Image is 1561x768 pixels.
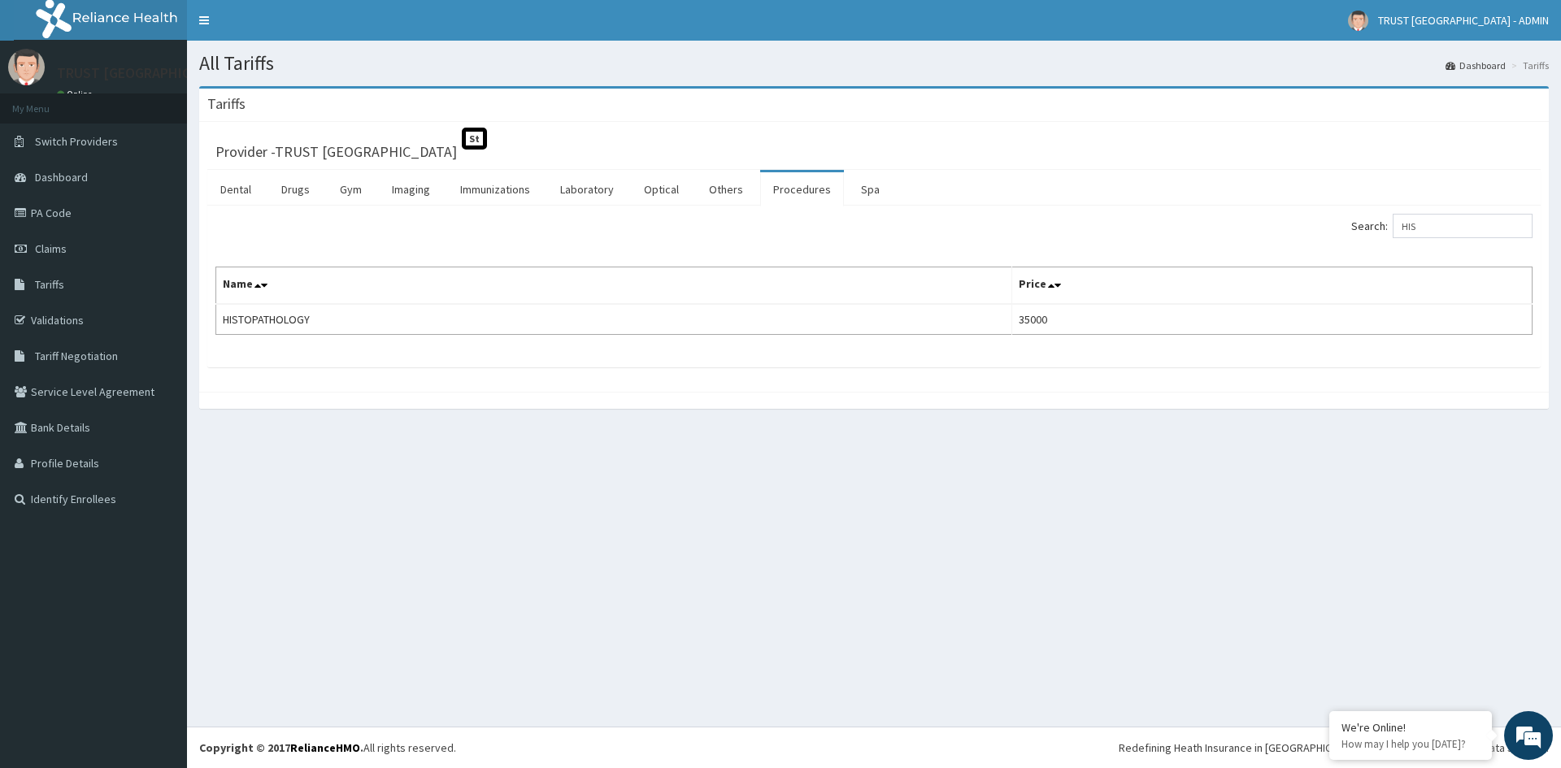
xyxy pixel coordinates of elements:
th: Price [1012,267,1533,305]
a: Optical [631,172,692,206]
div: Chat with us now [85,91,273,112]
textarea: Type your message and hit 'Enter' [8,444,310,501]
strong: Copyright © 2017 . [199,740,363,755]
a: Online [57,89,96,100]
a: RelianceHMO [290,740,360,755]
h3: Tariffs [207,97,246,111]
img: User Image [8,49,45,85]
a: Dashboard [1446,59,1506,72]
span: Tariff Negotiation [35,349,118,363]
h1: All Tariffs [199,53,1549,74]
span: Tariffs [35,277,64,292]
span: St [462,128,487,150]
td: HISTOPATHOLOGY [216,304,1012,335]
td: 35000 [1012,304,1533,335]
label: Search: [1351,214,1533,238]
span: TRUST [GEOGRAPHIC_DATA] - ADMIN [1378,13,1549,28]
span: Switch Providers [35,134,118,149]
a: Drugs [268,172,323,206]
div: Minimize live chat window [267,8,306,47]
a: Dental [207,172,264,206]
a: Spa [848,172,893,206]
div: Redefining Heath Insurance in [GEOGRAPHIC_DATA] using Telemedicine and Data Science! [1119,740,1549,756]
span: We're online! [94,205,224,369]
th: Name [216,267,1012,305]
div: We're Online! [1341,720,1480,735]
a: Gym [327,172,375,206]
span: Claims [35,241,67,256]
span: Dashboard [35,170,88,184]
li: Tariffs [1507,59,1549,72]
p: TRUST [GEOGRAPHIC_DATA] - ADMIN [57,66,289,80]
img: d_794563401_company_1708531726252_794563401 [30,81,66,122]
p: How may I help you today? [1341,737,1480,751]
a: Procedures [760,172,844,206]
a: Imaging [379,172,443,206]
a: Others [696,172,756,206]
img: User Image [1348,11,1368,31]
footer: All rights reserved. [187,727,1561,768]
a: Immunizations [447,172,543,206]
a: Laboratory [547,172,627,206]
input: Search: [1393,214,1533,238]
h3: Provider - TRUST [GEOGRAPHIC_DATA] [215,145,457,159]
